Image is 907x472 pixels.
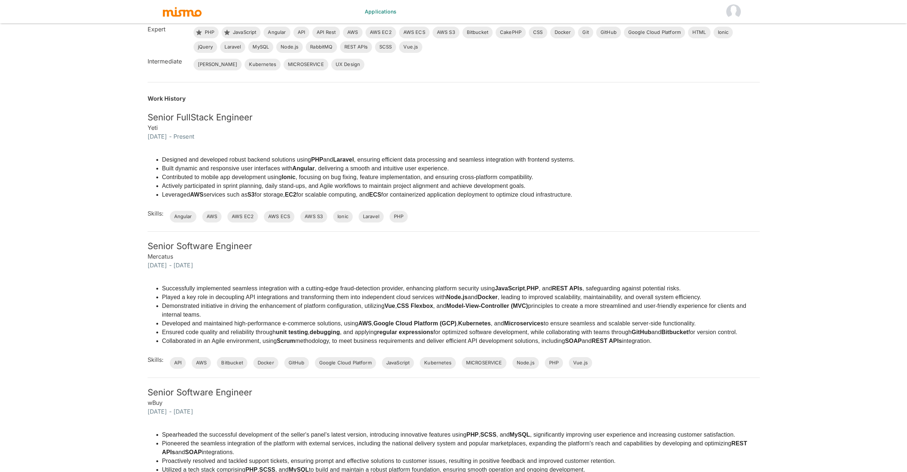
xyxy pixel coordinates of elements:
[399,43,422,51] span: Vue.js
[529,29,547,36] span: CSS
[688,29,711,36] span: HTML
[578,29,593,36] span: Git
[446,294,468,300] strong: Node.js
[148,112,760,123] h5: Senior FullStack Engineer
[148,209,164,218] h6: Skills:
[592,338,622,344] strong: REST APIs
[397,303,433,309] strong: CSS Flexbox
[185,449,202,455] strong: SOAP
[190,191,203,198] strong: AWS
[458,320,491,326] strong: Kubernetes
[217,359,247,367] span: Bitbucket
[300,213,327,220] span: AWS S3
[311,156,323,163] strong: PHP
[375,43,396,51] span: SCSS
[446,303,528,309] strong: Model-View-Controller (MVC)
[284,359,309,367] span: GitHub
[162,457,760,465] li: Proactively resolved and tackled support tickets, ensuring prompt and effective solutions to cust...
[365,29,396,36] span: AWS EC2
[343,29,362,36] span: AWS
[148,94,760,103] h6: Work History
[148,252,760,261] h6: Mercatus
[466,432,478,438] strong: PHP
[162,328,760,337] li: Ensured code quality and reliability through , , and applying for optimized software development,...
[245,61,281,68] span: Kubernetes
[293,29,309,36] span: API
[504,320,544,326] strong: Microservices
[276,43,303,51] span: Node.js
[276,329,308,335] strong: unit testing
[248,43,273,51] span: MySQL
[552,285,582,291] strong: REST APIs
[148,261,760,270] h6: [DATE] - [DATE]
[148,123,760,132] h6: Yeti
[162,439,760,457] li: Pioneered the seamless integration of the platform with external services, including the national...
[162,284,760,293] li: Successfully implemented seamless integration with a cutting-edge fraud-detection provider, enhan...
[315,359,376,367] span: Google Cloud Platform
[162,430,760,439] li: Spearheaded the successful development of the seller's panel's latest version, introducing innova...
[569,359,592,367] span: Vue.js
[420,359,456,367] span: Kubernetes
[399,29,430,36] span: AWS ECS
[162,6,202,17] img: logo
[200,29,219,36] span: PHP
[162,164,575,173] li: Built dynamic and responsive user interfaces with , delivering a smooth and intuitive user experi...
[632,329,651,335] strong: GitHub
[292,165,315,171] strong: Angular
[148,57,188,66] h6: Intermediate
[148,25,188,34] h6: Expert
[220,43,245,51] span: Laravel
[545,359,563,367] span: PHP
[192,359,211,367] span: AWS
[369,191,381,198] strong: ECS
[193,61,242,68] span: [PERSON_NAME]
[310,329,340,335] strong: debugging
[661,329,688,335] strong: Bitbucket
[148,132,760,141] h6: [DATE] - Present
[359,213,384,220] span: Laravel
[726,4,741,19] img: Jinal HM
[162,293,760,302] li: Played a key role in decoupling API integrations and transforming them into independent cloud ser...
[333,156,354,163] strong: Laravel
[162,190,575,199] li: Leveraged services such as for storage, for scalable computing, and for containerized application...
[162,337,760,345] li: Collaborated in an Agile environment, using methodology, to meet business requirements and delive...
[462,359,507,367] span: MICROSERVICE
[333,213,353,220] span: Ionic
[202,213,222,220] span: AWS
[282,174,296,180] strong: Ionic
[512,359,539,367] span: Node.js
[312,29,340,36] span: API Rest
[510,432,530,438] strong: MySQL
[382,359,414,367] span: JavaScript
[253,359,278,367] span: Docker
[384,303,395,309] strong: Vue
[596,29,621,36] span: GitHub
[148,387,760,398] h5: Senior Software Engineer
[624,29,685,36] span: Google Cloud Platform
[247,191,255,198] strong: S3
[462,29,493,36] span: Bitbucket
[714,29,733,36] span: Ionic
[331,61,364,68] span: UX Design
[170,359,186,367] span: API
[162,182,575,190] li: Actively participated in sprint planning, daily stand-ups, and Agile workflows to maintain projec...
[480,432,496,438] strong: SCSS
[374,320,457,326] strong: Google Cloud Platform (GCP)
[527,285,539,291] strong: PHP
[162,173,575,182] li: Contributed to mobile app development using , focusing on bug fixing, feature implementation, and...
[263,29,290,36] span: Angular
[377,329,434,335] strong: regular expressions
[148,355,164,364] h6: Skills:
[193,43,218,51] span: jQuery
[285,191,297,198] strong: EC2
[358,320,372,326] strong: AWS
[162,319,760,328] li: Developed and maintained high-performance e-commerce solutions, using , , , and to ensure seamles...
[433,29,460,36] span: AWS S3
[277,338,296,344] strong: Scrum
[550,29,575,36] span: Docker
[390,213,408,220] span: PHP
[478,294,498,300] strong: Docker
[264,213,294,220] span: AWS ECS
[340,43,372,51] span: REST APIs
[227,213,258,220] span: AWS EC2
